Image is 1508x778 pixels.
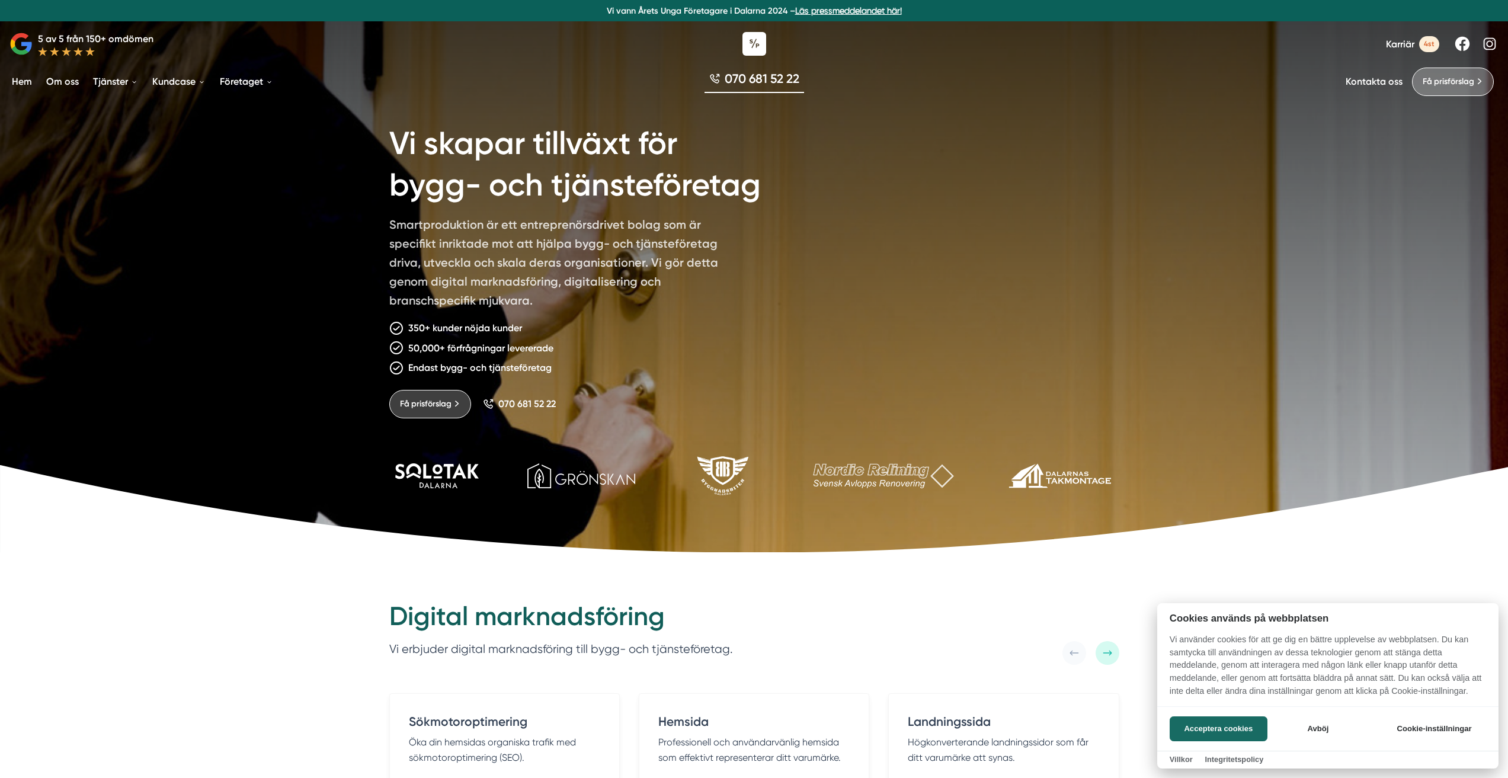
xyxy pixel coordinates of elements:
a: Villkor [1170,755,1193,764]
button: Acceptera cookies [1170,716,1267,741]
a: Integritetspolicy [1205,755,1263,764]
button: Avböj [1271,716,1365,741]
h2: Cookies används på webbplatsen [1157,613,1499,624]
button: Cookie-inställningar [1382,716,1486,741]
p: Vi använder cookies för att ge dig en bättre upplevelse av webbplatsen. Du kan samtycka till anvä... [1157,633,1499,706]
